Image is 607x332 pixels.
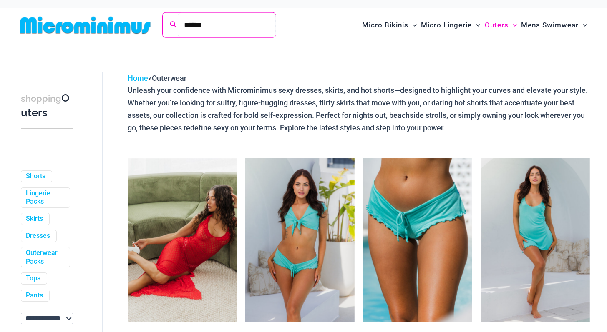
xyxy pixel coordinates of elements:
[128,84,590,134] p: Unleash your confidence with Microminimus sexy dresses, skirts, and hot shorts—designed to highli...
[26,249,63,266] a: Outerwear Packs
[21,91,73,120] h3: Outers
[579,15,587,36] span: Menu Toggle
[128,74,186,82] span: »
[152,74,186,82] span: Outerwear
[26,215,43,223] a: Skirts
[128,158,237,322] img: Sometimes Red 587 Dress 10
[26,189,63,207] a: Lingerie Packs
[421,15,472,36] span: Micro Lingerie
[128,74,148,82] a: Home
[481,158,590,322] a: Bahama Breeze Mint 5867 Dress 01Bahama Breeze Mint 5867 Dress 03Bahama Breeze Mint 5867 Dress 03
[362,15,408,36] span: Micro Bikinis
[21,93,61,104] span: shopping
[521,15,579,36] span: Mens Swimwear
[483,12,519,38] a: OutersMenu ToggleMenu Toggle
[245,158,355,322] img: Bahama Breeze Mint 9116 Crop Top 5119 Shorts 01v2
[485,15,509,36] span: Outers
[128,158,237,322] a: Sometimes Red 587 Dress 10Sometimes Red 587 Dress 09Sometimes Red 587 Dress 09
[472,15,480,36] span: Menu Toggle
[170,20,177,30] a: Search icon link
[481,158,590,322] img: Bahama Breeze Mint 5867 Dress 01
[17,16,154,35] img: MM SHOP LOGO FLAT
[26,291,43,300] a: Pants
[359,11,590,39] nav: Site Navigation
[363,158,472,322] a: Bahama Breeze Mint 5119 Shorts 01Bahama Breeze Mint 5119 Shorts 02Bahama Breeze Mint 5119 Shorts 02
[26,232,50,240] a: Dresses
[245,158,355,322] a: Bahama Breeze Mint 9116 Crop Top 5119 Shorts 01v2Bahama Breeze Mint 9116 Crop Top 5119 Shorts 04v...
[178,13,276,37] input: Search Submit
[408,15,417,36] span: Menu Toggle
[26,172,45,181] a: Shorts
[363,158,472,322] img: Bahama Breeze Mint 5119 Shorts 01
[419,12,482,38] a: Micro LingerieMenu ToggleMenu Toggle
[509,15,517,36] span: Menu Toggle
[21,313,73,324] select: wpc-taxonomy-pa_color-745982
[519,12,589,38] a: Mens SwimwearMenu ToggleMenu Toggle
[26,274,40,283] a: Tops
[360,12,419,38] a: Micro BikinisMenu ToggleMenu Toggle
